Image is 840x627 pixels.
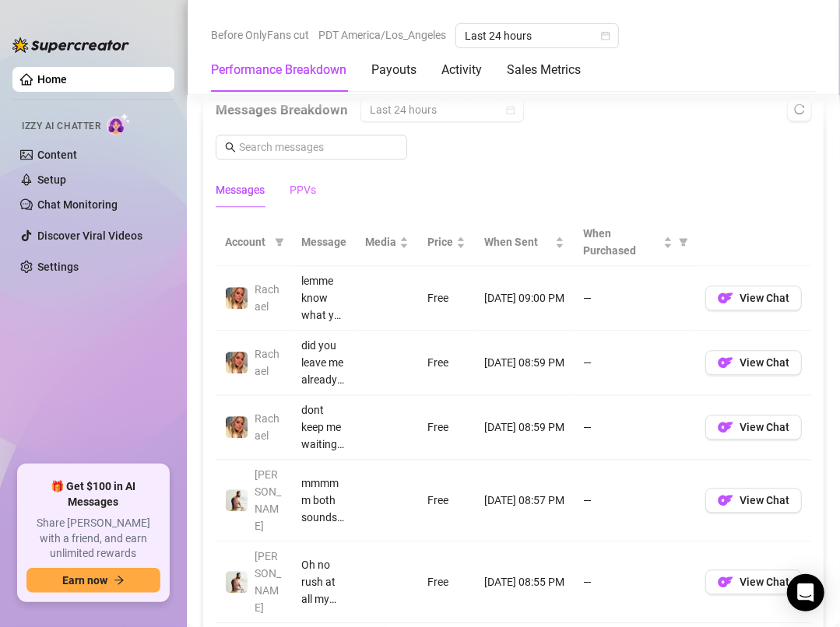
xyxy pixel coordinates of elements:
[583,225,660,259] span: When Purchased
[427,233,453,250] span: Price
[301,272,346,324] div: lemme know what ya think babe ;)
[255,412,279,442] span: Rachael
[301,337,346,388] div: did you leave me already [PERSON_NAME]? 👀
[226,416,248,438] img: Rachael
[301,401,346,453] div: dont keep me waiting [PERSON_NAME]
[506,105,515,114] span: calendar
[37,198,118,211] a: Chat Monitoring
[601,31,610,40] span: calendar
[794,103,805,114] span: reload
[574,219,696,266] th: When Purchased
[26,568,160,593] button: Earn nowarrow-right
[718,492,733,508] img: OF
[705,488,802,513] button: OFView Chat
[418,460,475,541] td: Free
[705,569,802,594] button: OFView Chat
[107,113,131,135] img: AI Chatter
[37,261,79,273] a: Settings
[705,296,802,308] a: OFView Chat
[574,266,696,331] td: —
[211,23,309,47] span: Before OnlyFans cut
[22,119,100,134] span: Izzy AI Chatter
[239,138,398,156] input: Search messages
[740,576,789,588] span: View Chat
[225,233,269,250] span: Account
[301,556,346,608] div: Oh no rush at all my love!! I hope you recover soon 😘😘 lemme kiss ya all overrrr rn !!
[705,425,802,437] a: OFView Chat
[740,292,789,304] span: View Chat
[37,73,67,86] a: Home
[255,348,279,377] span: Rachael
[356,219,418,266] th: Media
[705,285,802,310] button: OFView Chat
[418,266,475,331] td: Free
[418,331,475,395] td: Free
[272,230,287,254] span: filter
[290,181,316,198] div: PPVs
[255,468,281,532] span: [PERSON_NAME]
[484,233,552,250] span: When Sent
[225,142,236,152] span: search
[318,23,446,47] span: PDT America/Los_Angeles
[275,237,284,247] span: filter
[475,266,574,331] td: [DATE] 09:00 PM
[62,574,107,587] span: Earn now
[255,283,279,313] span: Rachael
[255,550,281,614] span: [PERSON_NAME]
[574,460,696,541] td: —
[475,541,574,623] td: [DATE] 08:55 PM
[418,395,475,460] td: Free
[441,61,482,79] div: Activity
[226,287,248,309] img: Rachael
[226,352,248,373] img: Rachael
[705,350,802,375] button: OFView Chat
[740,494,789,506] span: View Chat
[705,498,802,510] a: OFView Chat
[216,97,811,122] div: Messages Breakdown
[740,421,789,433] span: View Chat
[465,24,610,47] span: Last 24 hours
[475,331,574,395] td: [DATE] 08:59 PM
[226,489,248,511] img: Quinton
[26,516,160,562] span: Share [PERSON_NAME] with a friend, and earn unlimited rewards
[718,290,733,306] img: OF
[475,395,574,460] td: [DATE] 08:59 PM
[418,219,475,266] th: Price
[718,355,733,370] img: OF
[226,571,248,593] img: Quinton
[12,37,129,53] img: logo-BBDzfeDw.svg
[37,229,142,242] a: Discover Viral Videos
[292,219,356,266] th: Message
[679,237,688,247] span: filter
[37,149,77,161] a: Content
[301,475,346,526] div: mmmmm both sounds good to me 🥵
[418,541,475,623] td: Free
[705,580,802,592] a: OFView Chat
[37,173,66,186] a: Setup
[718,574,733,590] img: OF
[740,356,789,369] span: View Chat
[475,219,574,266] th: When Sent
[705,360,802,373] a: OFView Chat
[114,575,125,586] span: arrow-right
[705,415,802,440] button: OFView Chat
[475,460,574,541] td: [DATE] 08:57 PM
[574,395,696,460] td: —
[371,61,416,79] div: Payouts
[211,61,346,79] div: Performance Breakdown
[718,419,733,435] img: OF
[507,61,581,79] div: Sales Metrics
[370,98,515,121] span: Last 24 hours
[365,233,396,250] span: Media
[574,331,696,395] td: —
[26,479,160,510] span: 🎁 Get $100 in AI Messages
[574,541,696,623] td: —
[216,181,265,198] div: Messages
[787,574,824,611] div: Open Intercom Messenger
[676,222,691,262] span: filter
